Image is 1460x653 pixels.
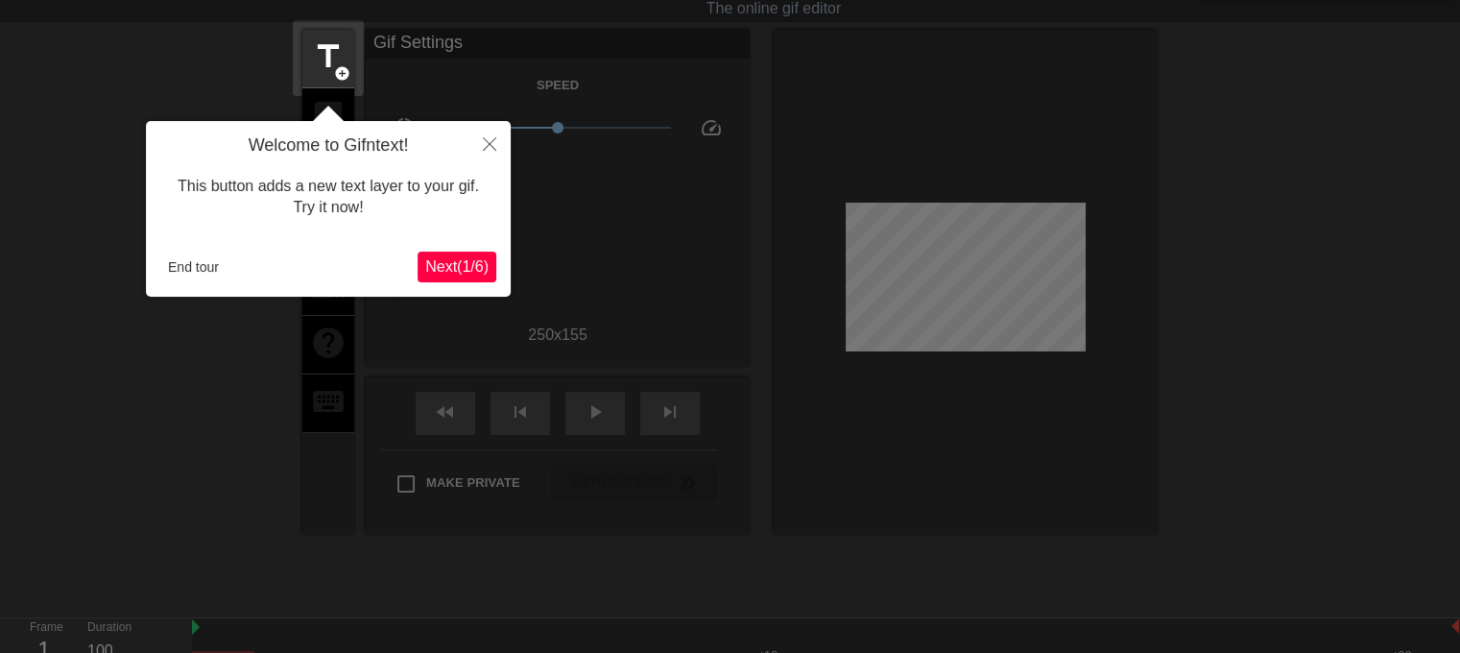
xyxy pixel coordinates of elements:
h4: Welcome to Gifntext! [160,135,496,157]
div: This button adds a new text layer to your gif. Try it now! [160,157,496,238]
button: Next [418,252,496,282]
button: Close [468,121,511,165]
span: Next ( 1 / 6 ) [425,258,489,275]
button: End tour [160,253,227,281]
